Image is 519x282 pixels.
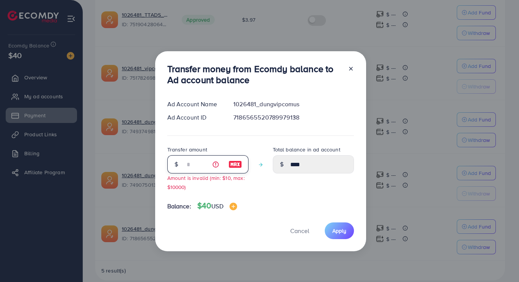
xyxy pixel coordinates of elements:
span: Apply [332,227,346,235]
span: Balance: [167,202,191,211]
span: Cancel [290,227,309,235]
img: image [230,203,237,210]
div: 7186565520789979138 [227,113,360,122]
label: Transfer amount [167,146,207,153]
div: Ad Account ID [161,113,228,122]
iframe: Chat [487,248,513,276]
button: Apply [325,222,354,239]
div: Ad Account Name [161,100,228,109]
div: 1026481_dungvipcomus [227,100,360,109]
h4: $40 [197,201,237,211]
label: Total balance in ad account [273,146,340,153]
img: image [228,160,242,169]
span: USD [211,202,223,210]
button: Cancel [281,222,319,239]
h3: Transfer money from Ecomdy balance to Ad account balance [167,63,342,85]
small: Amount is invalid (min: $10, max: $10000) [167,174,245,190]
